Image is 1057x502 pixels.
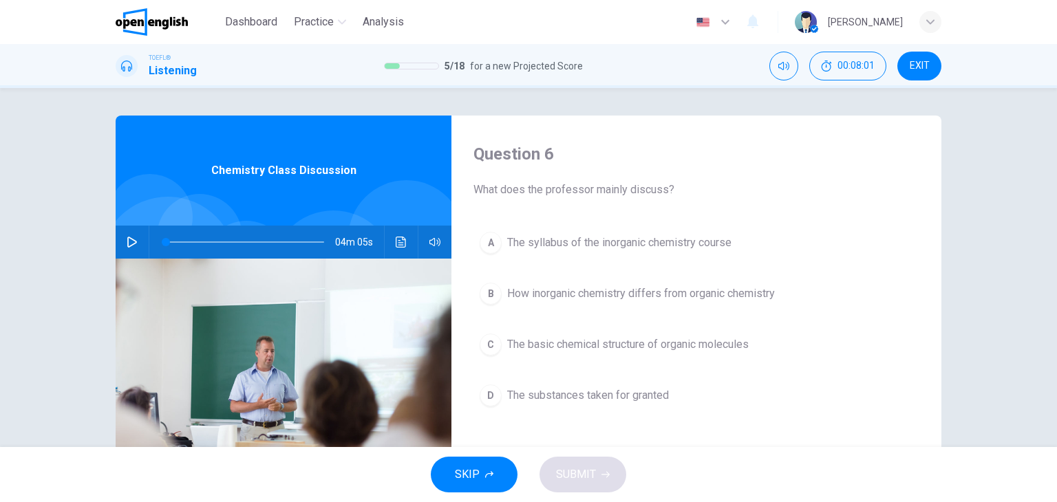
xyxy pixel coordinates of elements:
button: Practice [288,10,352,34]
div: [PERSON_NAME] [828,14,903,30]
span: The basic chemical structure of organic molecules [507,336,749,353]
span: How inorganic chemistry differs from organic chemistry [507,285,775,302]
span: Dashboard [225,14,277,30]
button: AThe syllabus of the inorganic chemistry course [473,226,919,260]
span: 00:08:01 [837,61,875,72]
button: Click to see the audio transcription [390,226,412,259]
a: OpenEnglish logo [116,8,220,36]
button: BHow inorganic chemistry differs from organic chemistry [473,276,919,311]
span: The substances taken for granted [507,387,669,404]
span: What does the professor mainly discuss? [473,182,919,198]
div: Mute [769,52,798,80]
button: EXIT [897,52,941,80]
span: Practice [294,14,334,30]
h1: Listening [149,63,197,79]
div: D [480,384,502,406]
span: SKIP [455,465,480,484]
button: Dashboard [220,10,283,34]
span: for a new Projected Score [470,58,583,74]
img: OpenEnglish logo [116,8,188,36]
button: SKIP [431,457,517,492]
span: 04m 05s [335,226,384,259]
img: Profile picture [795,11,817,33]
div: Hide [809,52,886,80]
button: 00:08:01 [809,52,886,80]
h4: Question 6 [473,143,919,165]
span: 5 / 18 [445,58,465,74]
img: en [694,17,712,28]
div: B [480,283,502,305]
span: The syllabus of the inorganic chemistry course [507,234,732,251]
span: Chemistry Class Discussion [211,162,356,179]
span: Analysis [363,14,404,30]
div: A [480,232,502,254]
button: CThe basic chemical structure of organic molecules [473,327,919,362]
button: Analysis [357,10,409,34]
button: DThe substances taken for granted [473,378,919,413]
span: EXIT [910,61,930,72]
div: C [480,334,502,356]
span: TOEFL® [149,53,171,63]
